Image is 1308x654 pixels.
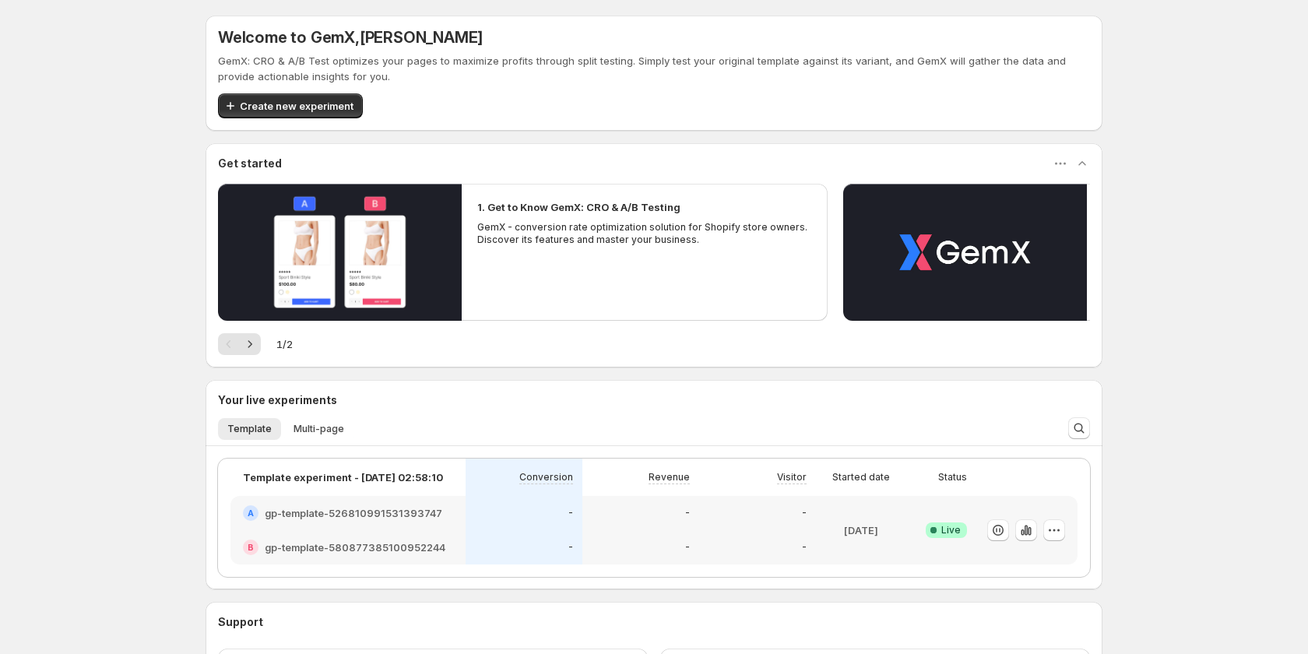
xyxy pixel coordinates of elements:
[685,507,690,519] p: -
[218,392,337,408] h3: Your live experiments
[802,507,807,519] p: -
[248,508,254,518] h2: A
[844,522,878,538] p: [DATE]
[777,471,807,483] p: Visitor
[276,336,293,352] span: 1 / 2
[832,471,890,483] p: Started date
[218,333,261,355] nav: Pagination
[218,28,483,47] h5: Welcome to GemX
[294,423,344,435] span: Multi-page
[218,156,282,171] h3: Get started
[568,541,573,554] p: -
[218,93,363,118] button: Create new experiment
[843,184,1087,321] button: Play video
[265,505,442,521] h2: gp-template-526810991531393747
[248,543,254,552] h2: B
[218,614,263,630] h3: Support
[243,469,443,485] p: Template experiment - [DATE] 02:58:10
[568,507,573,519] p: -
[265,540,445,555] h2: gp-template-580877385100952244
[941,524,961,536] span: Live
[477,221,812,246] p: GemX - conversion rate optimization solution for Shopify store owners. Discover its features and ...
[218,53,1090,84] p: GemX: CRO & A/B Test optimizes your pages to maximize profits through split testing. Simply test ...
[355,28,483,47] span: , [PERSON_NAME]
[519,471,573,483] p: Conversion
[1068,417,1090,439] button: Search and filter results
[218,184,462,321] button: Play video
[477,199,680,215] h2: 1. Get to Know GemX: CRO & A/B Testing
[227,423,272,435] span: Template
[685,541,690,554] p: -
[239,333,261,355] button: Next
[649,471,690,483] p: Revenue
[240,98,353,114] span: Create new experiment
[938,471,967,483] p: Status
[802,541,807,554] p: -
